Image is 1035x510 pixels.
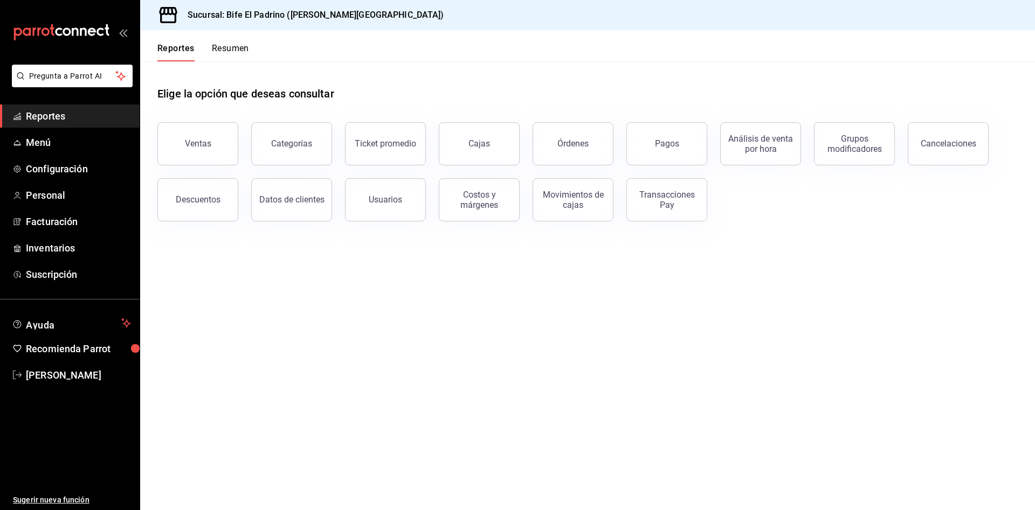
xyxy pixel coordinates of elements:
[8,78,133,89] a: Pregunta a Parrot AI
[821,134,888,154] div: Grupos modificadores
[369,194,402,205] div: Usuarios
[26,109,131,123] span: Reportes
[176,194,220,205] div: Descuentos
[29,71,116,82] span: Pregunta a Parrot AI
[355,138,416,149] div: Ticket promedio
[626,122,707,165] button: Pagos
[26,188,131,202] span: Personal
[179,9,444,22] h3: Sucursal: Bife El Padrino ([PERSON_NAME][GEOGRAPHIC_DATA])
[533,122,613,165] button: Órdenes
[446,190,513,210] div: Costos y márgenes
[157,122,238,165] button: Ventas
[26,368,131,382] span: [PERSON_NAME]
[921,138,976,149] div: Cancelaciones
[720,122,801,165] button: Análisis de venta por hora
[157,43,249,61] div: navigation tabs
[26,162,131,176] span: Configuración
[26,267,131,282] span: Suscripción
[212,43,249,61] button: Resumen
[439,122,520,165] a: Cajas
[814,122,895,165] button: Grupos modificadores
[633,190,700,210] div: Transacciones Pay
[557,138,589,149] div: Órdenes
[251,122,332,165] button: Categorías
[251,178,332,221] button: Datos de clientes
[119,28,127,37] button: open_drawer_menu
[468,137,491,150] div: Cajas
[533,178,613,221] button: Movimientos de cajas
[655,138,679,149] div: Pagos
[271,138,312,149] div: Categorías
[13,494,131,506] span: Sugerir nueva función
[26,241,131,255] span: Inventarios
[727,134,794,154] div: Análisis de venta por hora
[908,122,989,165] button: Cancelaciones
[439,178,520,221] button: Costos y márgenes
[26,341,131,356] span: Recomienda Parrot
[12,65,133,87] button: Pregunta a Parrot AI
[26,317,117,330] span: Ayuda
[157,43,195,61] button: Reportes
[345,178,426,221] button: Usuarios
[259,194,325,205] div: Datos de clientes
[345,122,426,165] button: Ticket promedio
[157,178,238,221] button: Descuentos
[157,86,334,102] h1: Elige la opción que deseas consultar
[185,138,211,149] div: Ventas
[26,214,131,229] span: Facturación
[540,190,606,210] div: Movimientos de cajas
[626,178,707,221] button: Transacciones Pay
[26,135,131,150] span: Menú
